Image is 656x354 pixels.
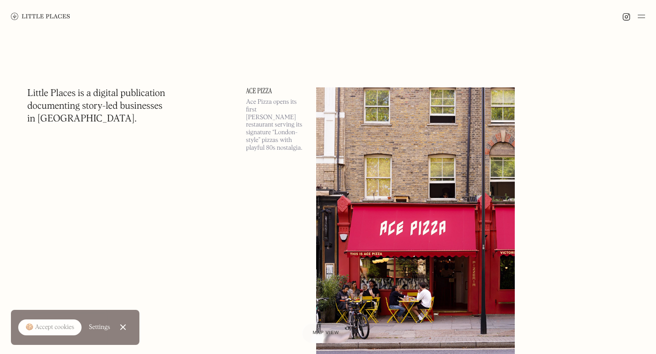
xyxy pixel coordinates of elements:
span: Map view [313,330,339,335]
p: Ace Pizza opens its first [PERSON_NAME] restaurant serving its signature “London-style” pizzas wi... [246,98,305,152]
div: Close Cookie Popup [123,327,123,328]
a: Ace Pizza [246,87,305,95]
a: Map view [302,323,350,343]
a: 🍪 Accept cookies [18,319,82,336]
a: Close Cookie Popup [114,318,132,336]
div: Settings [89,324,110,330]
div: 🍪 Accept cookies [26,323,74,332]
a: Settings [89,317,110,338]
h1: Little Places is a digital publication documenting story-led businesses in [GEOGRAPHIC_DATA]. [27,87,165,126]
